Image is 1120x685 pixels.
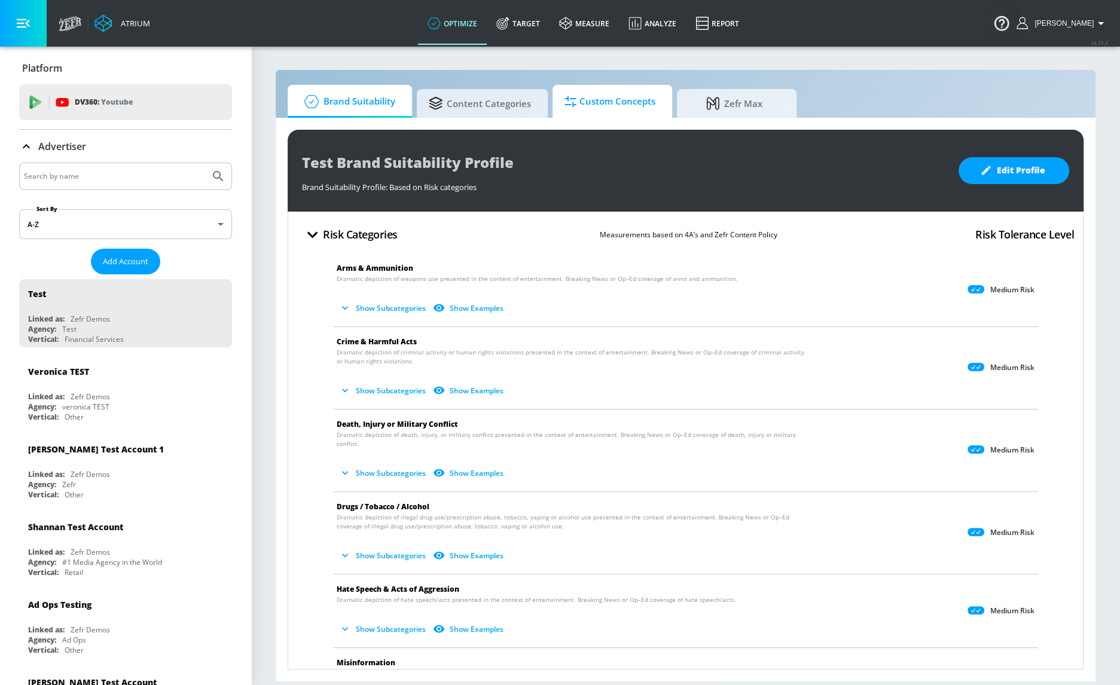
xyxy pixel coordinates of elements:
[71,469,110,479] div: Zefr Demos
[337,584,459,594] span: Hate Speech & Acts of Aggression
[19,435,232,503] div: [PERSON_NAME] Test Account 1Linked as:Zefr DemosAgency:ZefrVertical:Other
[323,226,398,243] h4: Risk Categories
[28,490,59,500] div: Vertical:
[28,547,65,557] div: Linked as:
[600,228,777,241] p: Measurements based on 4A’s and Zefr Content Policy
[337,348,812,366] span: Dramatic depiction of criminal activity or human rights violations presented in the context of en...
[71,547,110,557] div: Zefr Demos
[431,463,508,483] button: Show Examples
[990,606,1034,616] p: Medium Risk
[990,445,1034,455] p: Medium Risk
[28,645,59,655] div: Vertical:
[429,89,531,118] span: Content Categories
[91,249,160,274] button: Add Account
[689,89,780,118] span: Zefr Max
[1030,19,1094,27] span: login as: justin.nim@zefr.com
[65,412,84,422] div: Other
[62,635,86,645] div: Ad Ops
[19,130,232,163] div: Advertiser
[19,357,232,425] div: Veronica TESTLinked as:Zefr DemosAgency:veronica TESTVertical:Other
[19,84,232,120] div: DV360: Youtube
[431,546,508,565] button: Show Examples
[959,157,1069,184] button: Edit Profile
[65,334,124,344] div: Financial Services
[94,14,150,32] a: Atrium
[337,430,812,448] span: Dramatic depiction of death, injury, or military conflict presented in the context of entertainme...
[418,2,487,45] a: optimize
[564,87,655,116] span: Custom Concepts
[28,314,65,324] div: Linked as:
[28,567,59,577] div: Vertical:
[28,557,56,567] div: Agency:
[431,381,508,400] button: Show Examples
[28,521,123,533] div: Shannan Test Account
[686,2,749,45] a: Report
[1017,16,1108,30] button: [PERSON_NAME]
[38,140,86,153] p: Advertiser
[71,392,110,402] div: Zefr Demos
[28,366,89,377] div: Veronica TEST
[75,96,133,109] p: DV360:
[337,463,431,483] button: Show Subcategories
[337,546,431,565] button: Show Subcategories
[19,51,232,85] div: Platform
[28,635,56,645] div: Agency:
[71,625,110,635] div: Zefr Demos
[431,298,508,318] button: Show Examples
[337,501,429,512] span: Drugs / Tobacco / Alcohol
[985,6,1018,39] button: Open Resource Center
[116,18,150,29] div: Atrium
[34,205,60,213] label: Sort By
[62,557,162,567] div: #1 Media Agency in the World
[28,334,59,344] div: Vertical:
[297,221,402,249] button: Risk Categories
[62,479,76,490] div: Zefr
[19,279,232,347] div: TestLinked as:Zefr DemosAgency:TestVertical:Financial Services
[990,528,1034,537] p: Medium Risk
[300,87,395,116] span: Brand Suitability
[982,163,1045,178] span: Edit Profile
[24,169,205,184] input: Search by name
[19,512,232,580] div: Shannan Test AccountLinked as:Zefr DemosAgency:#1 Media Agency in the WorldVertical:Retail
[28,479,56,490] div: Agency:
[19,590,232,658] div: Ad Ops TestingLinked as:Zefr DemosAgency:Ad OpsVertical:Other
[28,625,65,635] div: Linked as:
[28,324,56,334] div: Agency:
[28,599,91,610] div: Ad Ops Testing
[28,412,59,422] div: Vertical:
[337,595,736,604] span: Dramatic depiction of hate speech/acts presented in the context of entertainment. Breaking News o...
[65,490,84,500] div: Other
[65,645,84,655] div: Other
[22,62,62,75] p: Platform
[337,274,738,283] span: Dramatic depiction of weapons use presented in the context of entertainment. Breaking News or Op–...
[337,619,431,639] button: Show Subcategories
[28,402,56,412] div: Agency:
[302,176,947,192] div: Brand Suitability Profile: Based on Risk categories
[337,658,395,668] span: Misinformation
[62,324,77,334] div: Test
[28,444,164,455] div: [PERSON_NAME] Test Account 1
[28,392,65,402] div: Linked as:
[990,285,1034,295] p: Medium Risk
[71,314,110,324] div: Zefr Demos
[975,226,1074,243] h4: Risk Tolerance Level
[28,288,46,299] div: Test
[337,298,431,318] button: Show Subcategories
[619,2,686,45] a: Analyze
[550,2,619,45] a: measure
[990,363,1034,372] p: Medium Risk
[19,209,232,239] div: A-Z
[337,337,417,347] span: Crime & Harmful Acts
[337,381,431,400] button: Show Subcategories
[62,402,109,412] div: veronica TEST
[103,255,148,268] span: Add Account
[337,263,413,273] span: Arms & Ammunition
[28,469,65,479] div: Linked as:
[337,513,812,531] span: Dramatic depiction of illegal drug use/prescription abuse, tobacco, vaping or alcohol use present...
[487,2,550,45] a: Target
[431,619,508,639] button: Show Examples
